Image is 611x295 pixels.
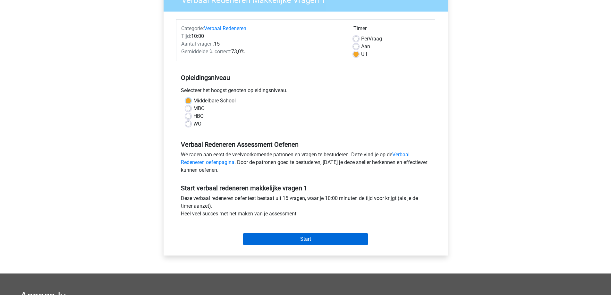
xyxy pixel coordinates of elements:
h5: Opleidingsniveau [181,71,430,84]
label: Aan [361,43,370,50]
a: Verbaal Redeneren [204,25,246,31]
div: 10:00 [176,32,349,40]
div: 15 [176,40,349,48]
span: Per [361,36,369,42]
span: Gemiddelde % correct: [181,48,231,55]
span: Tijd: [181,33,191,39]
label: Middelbare School [193,97,236,105]
span: Aantal vragen: [181,41,214,47]
div: 73,0% [176,48,349,56]
h5: Start verbaal redeneren makkelijke vragen 1 [181,184,430,192]
span: Categorie: [181,25,204,31]
label: Uit [361,50,367,58]
h5: Verbaal Redeneren Assessment Oefenen [181,141,430,148]
div: Deze verbaal redeneren oefentest bestaat uit 15 vragen, waar je 10:00 minuten de tijd voor krijgt... [176,195,435,220]
label: HBO [193,112,204,120]
div: We raden aan eerst de veelvoorkomende patronen en vragen te bestuderen. Deze vind je op de . Door... [176,151,435,177]
label: WO [193,120,201,128]
label: MBO [193,105,205,112]
input: Start [243,233,368,245]
label: Vraag [361,35,382,43]
div: Timer [353,25,430,35]
div: Selecteer het hoogst genoten opleidingsniveau. [176,87,435,97]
